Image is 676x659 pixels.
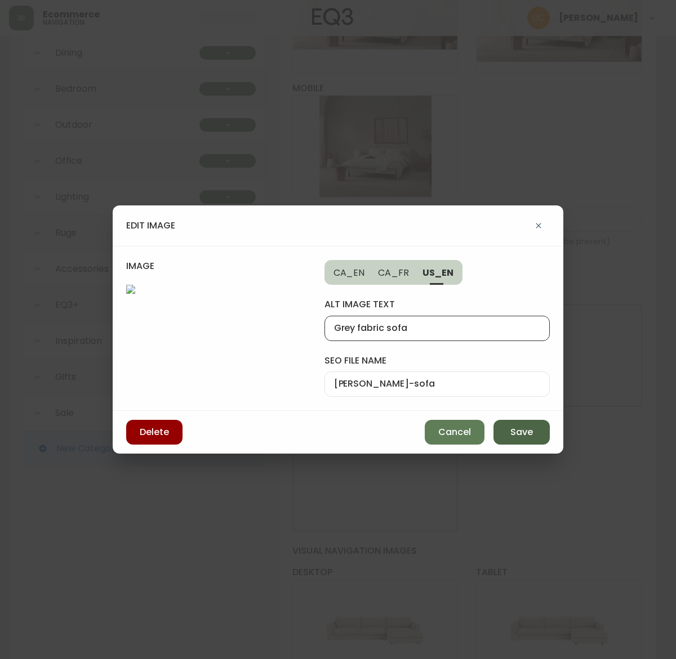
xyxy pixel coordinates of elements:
span: CA_FR [378,267,409,279]
img: 2a939c31-7c55-4546-b9c0-6ed6c096fa70 [126,285,311,397]
button: Save [493,420,550,445]
span: US_EN [422,267,453,279]
span: Delete [140,426,169,438]
label: alt image text [324,298,550,311]
button: Delete [126,420,183,445]
span: Cancel [438,426,471,438]
button: Cancel [425,420,484,445]
label: seo file name [324,355,550,367]
h4: edit image [126,219,175,232]
span: Save [510,426,533,438]
h4: image [126,260,311,285]
span: CA_EN [333,267,365,279]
